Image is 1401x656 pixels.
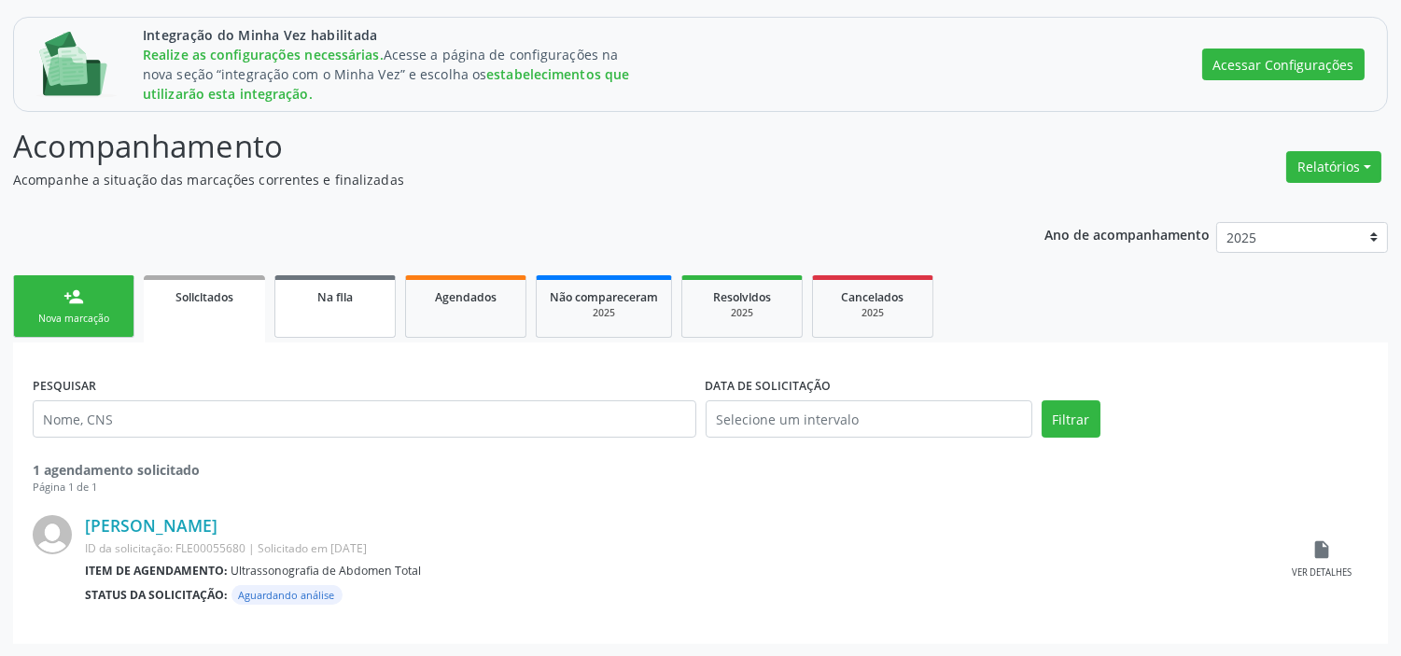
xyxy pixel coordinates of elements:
[175,289,233,305] span: Solicitados
[33,371,96,400] label: PESQUISAR
[33,515,72,554] img: img
[63,286,84,307] div: person_add
[258,540,367,556] span: Solicitado em [DATE]
[231,563,422,579] span: Ultrassonografia de Abdomen Total
[13,123,975,170] p: Acompanhamento
[550,306,658,320] div: 2025
[826,306,919,320] div: 2025
[85,563,228,579] b: Item de agendamento:
[706,400,1032,438] input: Selecione um intervalo
[33,480,1368,495] div: Página 1 de 1
[85,587,228,603] b: Status da solicitação:
[85,540,255,556] span: ID da solicitação: FLE00055680 |
[1202,49,1365,80] button: Acessar Configurações
[1042,400,1100,438] button: Filtrar
[143,25,637,45] span: Integração do Minha Vez habilitada
[33,400,696,438] input: Nome, CNS
[27,312,120,326] div: Nova marcação
[713,289,771,305] span: Resolvidos
[695,306,789,320] div: 2025
[143,46,384,63] span: Realize as configurações necessárias.
[33,461,200,479] strong: 1 agendamento solicitado
[1292,566,1352,579] div: Ver detalhes
[550,289,658,305] span: Não compareceram
[706,371,832,400] label: DATA DE SOLICITAÇÃO
[143,45,637,104] div: Acesse a página de configurações na nova seção “integração com o Minha Vez” e escolha os
[317,289,353,305] span: Na fila
[842,289,904,305] span: Cancelados
[1311,539,1332,560] i: insert_drive_file
[231,585,343,605] span: Aguardando análise
[13,170,975,189] p: Acompanhe a situação das marcações correntes e finalizadas
[36,32,117,98] img: Imagem de CalloutCard
[85,515,217,536] a: [PERSON_NAME]
[1286,151,1381,183] button: Relatórios
[1044,222,1210,245] p: Ano de acompanhamento
[435,289,497,305] span: Agendados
